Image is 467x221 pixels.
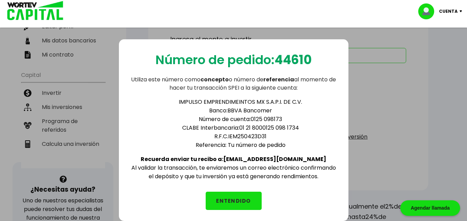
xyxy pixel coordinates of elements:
p: Utiliza este número como o número de al momento de hacer tu transacción SPEI a la siguiente cuenta: [130,76,337,92]
img: profile-image [418,3,439,19]
li: IMPULSO EMPRENDIMEINTOS MX S.A.P.I. DE C.V. [144,98,337,106]
li: Banco: BBVA Bancomer [144,106,337,115]
li: Número de cuenta: 0125 098173 [144,115,337,123]
b: concepto [200,76,229,83]
img: icon-down [458,10,467,12]
button: ENTENDIDO [206,192,262,210]
li: CLABE Interbancaria: 01 21 8000125 098 1734 [144,123,337,132]
b: 44610 [274,51,312,69]
li: Referencia: Tu número de pedido [144,141,337,149]
b: Recuerda enviar tu recibo a: [EMAIL_ADDRESS][DOMAIN_NAME] [141,155,326,163]
p: Cuenta [439,6,458,17]
li: R.F.C. IEM250423D31 [144,132,337,141]
p: Número de pedido: [156,50,312,69]
div: Agendar llamada [400,200,460,216]
b: referencia [263,76,294,83]
div: Al validar la transacción, te enviaremos un correo electrónico confirmando el depósito y que tu i... [130,92,337,181]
